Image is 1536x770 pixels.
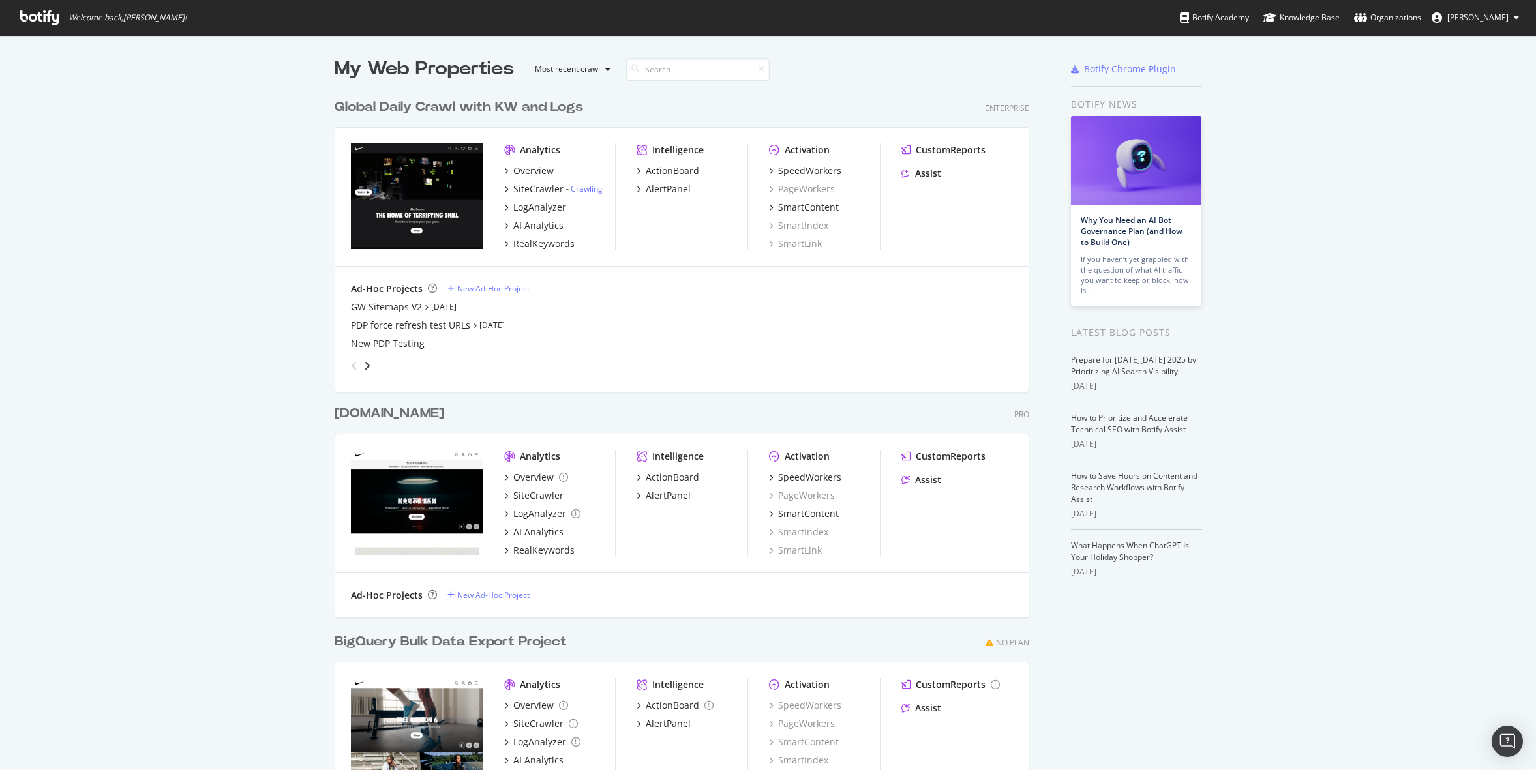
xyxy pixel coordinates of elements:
div: Knowledge Base [1263,11,1340,24]
a: SpeedWorkers [769,164,841,177]
div: AlertPanel [646,717,691,730]
div: Open Intercom Messenger [1492,726,1523,757]
div: Global Daily Crawl with KW and Logs [335,98,583,117]
a: Global Daily Crawl with KW and Logs [335,98,588,117]
div: RealKeywords [513,237,575,250]
div: Intelligence [652,450,704,463]
a: SiteCrawler- Crawling [504,183,603,196]
div: - [566,183,603,194]
a: Assist [901,473,941,486]
div: Overview [513,164,554,177]
a: SmartLink [769,544,822,557]
a: ActionBoard [637,699,714,712]
a: AI Analytics [504,219,564,232]
a: Overview [504,471,568,484]
div: New Ad-Hoc Project [457,589,530,600]
div: AI Analytics [513,219,564,232]
a: AI Analytics [504,526,564,539]
a: Why You Need an AI Bot Governance Plan (and How to Build One) [1081,215,1182,248]
div: Analytics [520,450,560,463]
div: SpeedWorkers [778,471,841,484]
a: New Ad-Hoc Project [447,283,530,294]
a: SiteCrawler [504,489,564,502]
a: What Happens When ChatGPT Is Your Holiday Shopper? [1071,540,1189,563]
div: SmartLink [769,237,822,250]
a: SmartContent [769,507,839,520]
div: Activation [785,678,830,691]
div: SmartContent [778,507,839,520]
button: Most recent crawl [524,59,616,80]
button: [PERSON_NAME] [1421,7,1529,28]
a: [DATE] [431,301,457,312]
a: Prepare for [DATE][DATE] 2025 by Prioritizing AI Search Visibility [1071,354,1196,377]
div: Activation [785,450,830,463]
div: SiteCrawler [513,717,564,730]
div: GW Sitemaps V2 [351,301,422,314]
div: LogAnalyzer [513,735,566,748]
a: SpeedWorkers [769,699,841,712]
a: SmartContent [769,201,839,214]
div: Botify news [1071,97,1202,111]
div: Most recent crawl [535,65,600,73]
div: Latest Blog Posts [1071,325,1202,340]
a: Assist [901,702,941,715]
a: New PDP Testing [351,337,425,350]
a: Overview [504,699,568,712]
div: LogAnalyzer [513,201,566,214]
span: Juan Batres [1447,12,1509,23]
div: [DATE] [1071,438,1202,450]
a: LogAnalyzer [504,507,580,520]
div: Botify Chrome Plugin [1084,63,1176,76]
a: Crawling [571,183,603,194]
div: BigQuery Bulk Data Export Project [335,632,567,651]
div: Organizations [1354,11,1421,24]
div: No Plan [996,637,1029,648]
img: nike.com [351,143,483,249]
a: PageWorkers [769,489,835,502]
a: RealKeywords [504,237,575,250]
a: SmartIndex [769,219,828,232]
div: SpeedWorkers [778,164,841,177]
a: BigQuery Bulk Data Export Project [335,632,572,651]
span: Welcome back, [PERSON_NAME] ! [68,12,187,23]
div: Activation [785,143,830,156]
div: ActionBoard [646,164,699,177]
div: RealKeywords [513,544,575,557]
div: PageWorkers [769,717,835,730]
div: SiteCrawler [513,183,564,196]
div: LogAnalyzer [513,507,566,520]
div: SiteCrawler [513,489,564,502]
div: SmartContent [769,735,839,748]
div: Analytics [520,143,560,156]
a: How to Save Hours on Content and Research Workflows with Botify Assist [1071,470,1197,505]
div: angle-right [363,359,372,372]
div: Pro [1014,409,1029,420]
a: CustomReports [901,450,986,463]
div: [DATE] [1071,566,1202,578]
div: Ad-Hoc Projects [351,282,423,295]
div: [DATE] [1071,380,1202,392]
a: AlertPanel [637,489,691,502]
div: Assist [915,473,941,486]
div: Intelligence [652,143,704,156]
a: SpeedWorkers [769,471,841,484]
div: [DATE] [1071,508,1202,520]
div: ActionBoard [646,471,699,484]
a: PDP force refresh test URLs [351,319,470,332]
a: SiteCrawler [504,717,578,730]
a: SmartIndex [769,526,828,539]
img: Why You Need an AI Bot Governance Plan (and How to Build One) [1071,116,1201,205]
a: PageWorkers [769,183,835,196]
a: Assist [901,167,941,180]
div: Botify Academy [1180,11,1249,24]
a: New Ad-Hoc Project [447,589,530,600]
a: How to Prioritize and Accelerate Technical SEO with Botify Assist [1071,412,1188,435]
a: Botify Chrome Plugin [1071,63,1176,76]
